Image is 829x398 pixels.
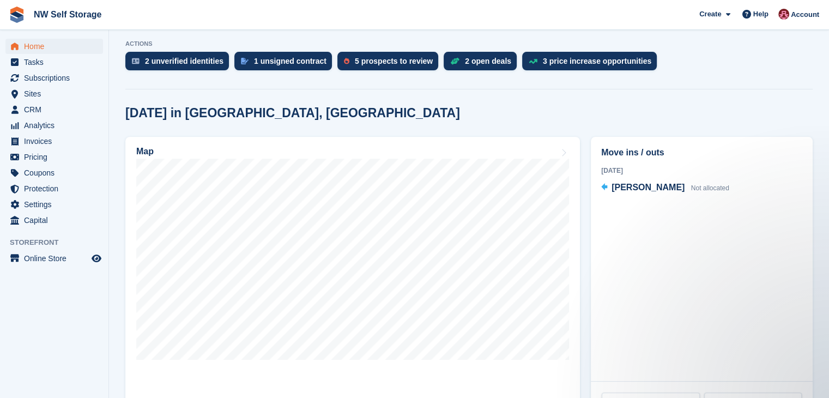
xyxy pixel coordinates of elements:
[24,134,89,149] span: Invoices
[24,149,89,165] span: Pricing
[699,9,721,20] span: Create
[5,181,103,196] a: menu
[24,70,89,86] span: Subscriptions
[132,58,140,64] img: verify_identity-adf6edd0f0f0b5bbfe63781bf79b02c33cf7c696d77639b501bdc392416b5a36.svg
[5,165,103,180] a: menu
[5,118,103,133] a: menu
[5,134,103,149] a: menu
[24,86,89,101] span: Sites
[5,149,103,165] a: menu
[24,251,89,266] span: Online Store
[5,102,103,117] a: menu
[24,213,89,228] span: Capital
[241,58,249,64] img: contract_signature_icon-13c848040528278c33f63329250d36e43548de30e8caae1d1a13099fd9432cc5.svg
[5,197,103,212] a: menu
[24,55,89,70] span: Tasks
[791,9,819,20] span: Account
[10,237,108,248] span: Storefront
[355,57,433,65] div: 5 prospects to review
[24,165,89,180] span: Coupons
[136,147,154,156] h2: Map
[234,52,337,76] a: 1 unsigned contract
[601,181,729,195] a: [PERSON_NAME] Not allocated
[529,59,537,64] img: price_increase_opportunities-93ffe204e8149a01c8c9dc8f82e8f89637d9d84a8eef4429ea346261dce0b2c0.svg
[601,146,802,159] h2: Move ins / outs
[522,52,662,76] a: 3 price increase opportunities
[24,102,89,117] span: CRM
[5,251,103,266] a: menu
[5,55,103,70] a: menu
[145,57,223,65] div: 2 unverified identities
[5,213,103,228] a: menu
[465,57,511,65] div: 2 open deals
[753,9,769,20] span: Help
[29,5,106,23] a: NW Self Storage
[254,57,326,65] div: 1 unsigned contract
[691,184,729,192] span: Not allocated
[5,70,103,86] a: menu
[778,9,789,20] img: Josh Vines
[5,86,103,101] a: menu
[24,181,89,196] span: Protection
[24,197,89,212] span: Settings
[5,39,103,54] a: menu
[444,52,522,76] a: 2 open deals
[337,52,444,76] a: 5 prospects to review
[125,52,234,76] a: 2 unverified identities
[125,106,460,120] h2: [DATE] in [GEOGRAPHIC_DATA], [GEOGRAPHIC_DATA]
[90,252,103,265] a: Preview store
[612,183,685,192] span: [PERSON_NAME]
[24,39,89,54] span: Home
[125,40,813,47] p: ACTIONS
[9,7,25,23] img: stora-icon-8386f47178a22dfd0bd8f6a31ec36ba5ce8667c1dd55bd0f319d3a0aa187defe.svg
[601,166,802,176] div: [DATE]
[543,57,651,65] div: 3 price increase opportunities
[344,58,349,64] img: prospect-51fa495bee0391a8d652442698ab0144808aea92771e9ea1ae160a38d050c398.svg
[24,118,89,133] span: Analytics
[450,57,459,65] img: deal-1b604bf984904fb50ccaf53a9ad4b4a5d6e5aea283cecdc64d6e3604feb123c2.svg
